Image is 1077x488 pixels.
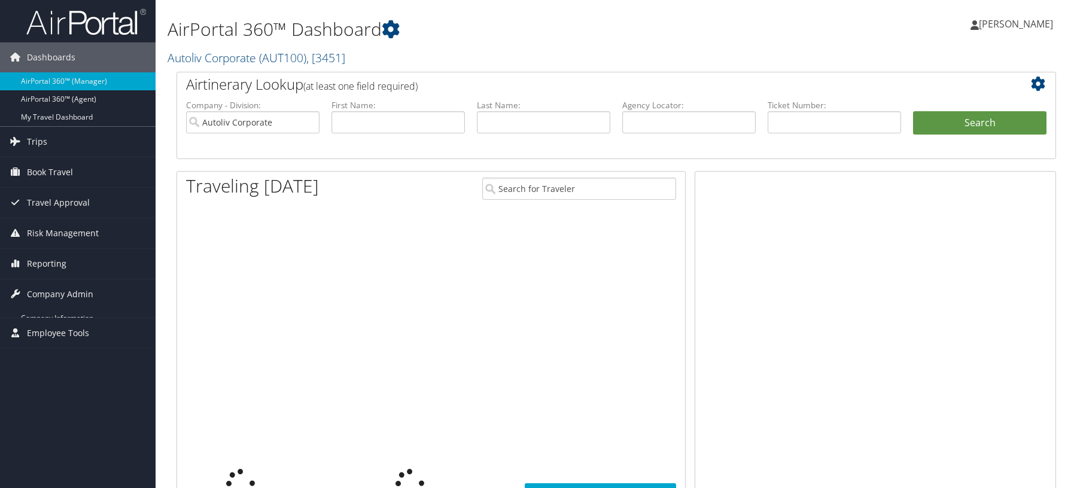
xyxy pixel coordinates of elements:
[979,17,1053,30] span: [PERSON_NAME]
[306,50,345,66] span: , [ 3451 ]
[259,50,306,66] span: ( AUT100 )
[622,99,756,111] label: Agency Locator:
[27,218,99,248] span: Risk Management
[913,111,1046,135] button: Search
[970,6,1065,42] a: [PERSON_NAME]
[27,318,89,348] span: Employee Tools
[27,42,75,72] span: Dashboards
[27,249,66,279] span: Reporting
[331,99,465,111] label: First Name:
[27,188,90,218] span: Travel Approval
[168,50,345,66] a: Autoliv Corporate
[303,80,418,93] span: (at least one field required)
[186,74,973,94] h2: Airtinerary Lookup
[186,99,320,111] label: Company - Division:
[27,279,93,309] span: Company Admin
[27,127,47,157] span: Trips
[27,157,73,187] span: Book Travel
[186,173,319,199] h1: Traveling [DATE]
[482,178,676,200] input: Search for Traveler
[168,17,766,42] h1: AirPortal 360™ Dashboard
[477,99,610,111] label: Last Name:
[26,8,146,36] img: airportal-logo.png
[768,99,901,111] label: Ticket Number:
